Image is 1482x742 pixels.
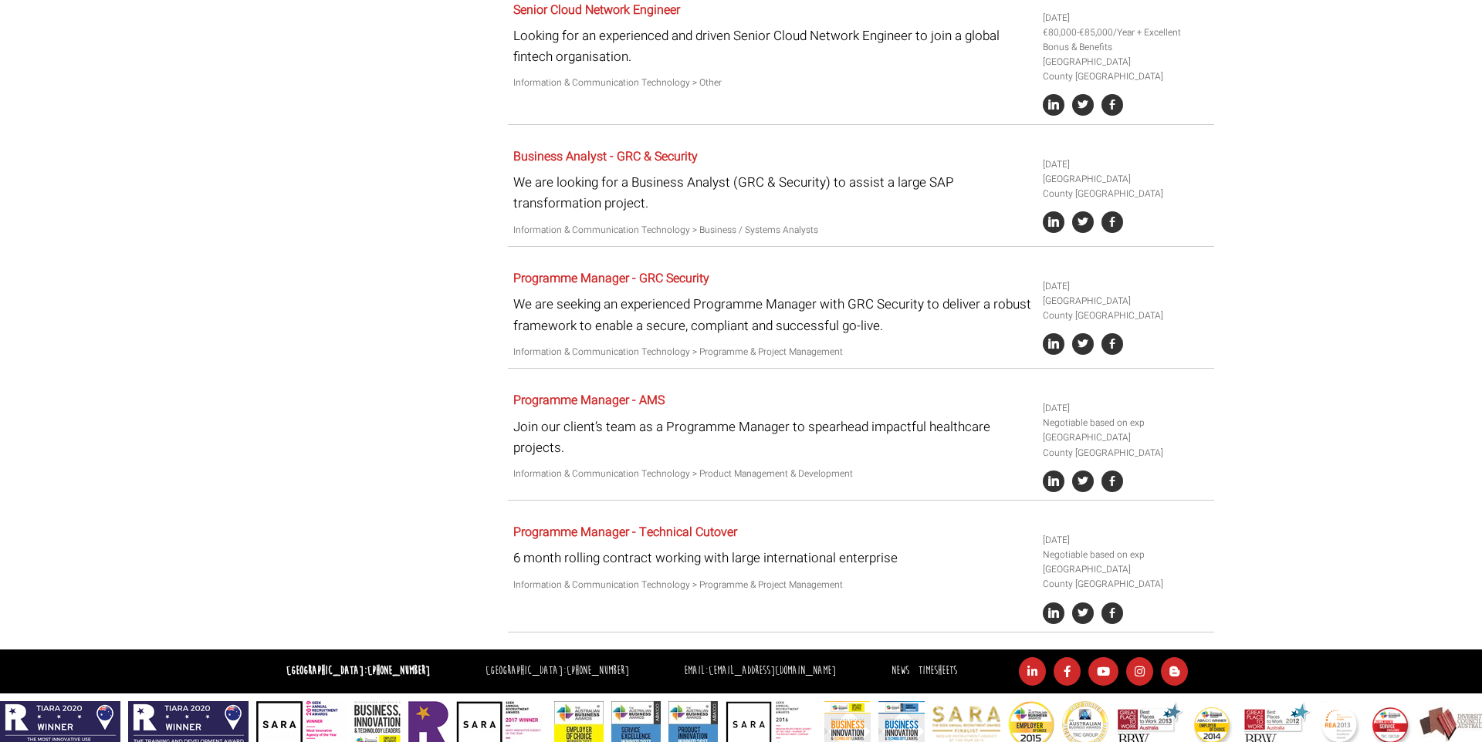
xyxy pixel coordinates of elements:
li: Email: [680,660,840,683]
li: [GEOGRAPHIC_DATA]: [482,660,633,683]
a: [PHONE_NUMBER] [367,663,430,678]
li: [GEOGRAPHIC_DATA] County [GEOGRAPHIC_DATA] [1043,172,1208,201]
strong: [GEOGRAPHIC_DATA]: [286,663,430,678]
li: Negotiable based on exp [1043,416,1208,430]
li: Negotiable based on exp [1043,548,1208,562]
p: Looking for an experienced and driven Senior Cloud Network Engineer to join a global fintech orga... [513,25,1031,67]
p: We are seeking an experienced Programme Manager with GRC Security to deliver a robust framework t... [513,294,1031,336]
li: [DATE] [1043,401,1208,416]
p: 6 month rolling contract working with large international enterprise [513,548,1031,568]
p: We are looking for a Business Analyst (GRC & Security) to assist a large SAP transformation project. [513,172,1031,214]
li: [DATE] [1043,279,1208,294]
a: [PHONE_NUMBER] [567,663,629,678]
a: Programme Manager - AMS [513,391,665,410]
a: News [892,663,909,678]
a: Senior Cloud Network Engineer [513,1,680,19]
li: [DATE] [1043,157,1208,172]
li: [GEOGRAPHIC_DATA] County [GEOGRAPHIC_DATA] [1043,562,1208,592]
p: Information & Communication Technology > Other [513,76,1031,90]
a: Timesheets [919,663,957,678]
a: Programme Manager - Technical Cutover [513,523,737,541]
li: [DATE] [1043,11,1208,25]
p: Information & Communication Technology > Programme & Project Management [513,578,1031,592]
p: Join our client’s team as a Programme Manager to spearhead impactful healthcare projects. [513,417,1031,458]
a: Programme Manager - GRC Security [513,269,709,288]
a: Business Analyst - GRC & Security [513,147,698,166]
p: Information & Communication Technology > Business / Systems Analysts [513,223,1031,238]
a: [EMAIL_ADDRESS][DOMAIN_NAME] [709,663,836,678]
li: €80,000-€85,000/Year + Excellent Bonus & Benefits [1043,25,1208,55]
li: [DATE] [1043,533,1208,548]
li: [GEOGRAPHIC_DATA] County [GEOGRAPHIC_DATA] [1043,294,1208,323]
li: [GEOGRAPHIC_DATA] County [GEOGRAPHIC_DATA] [1043,55,1208,84]
p: Information & Communication Technology > Programme & Project Management [513,345,1031,359]
p: Information & Communication Technology > Product Management & Development [513,467,1031,481]
li: [GEOGRAPHIC_DATA] County [GEOGRAPHIC_DATA] [1043,430,1208,460]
